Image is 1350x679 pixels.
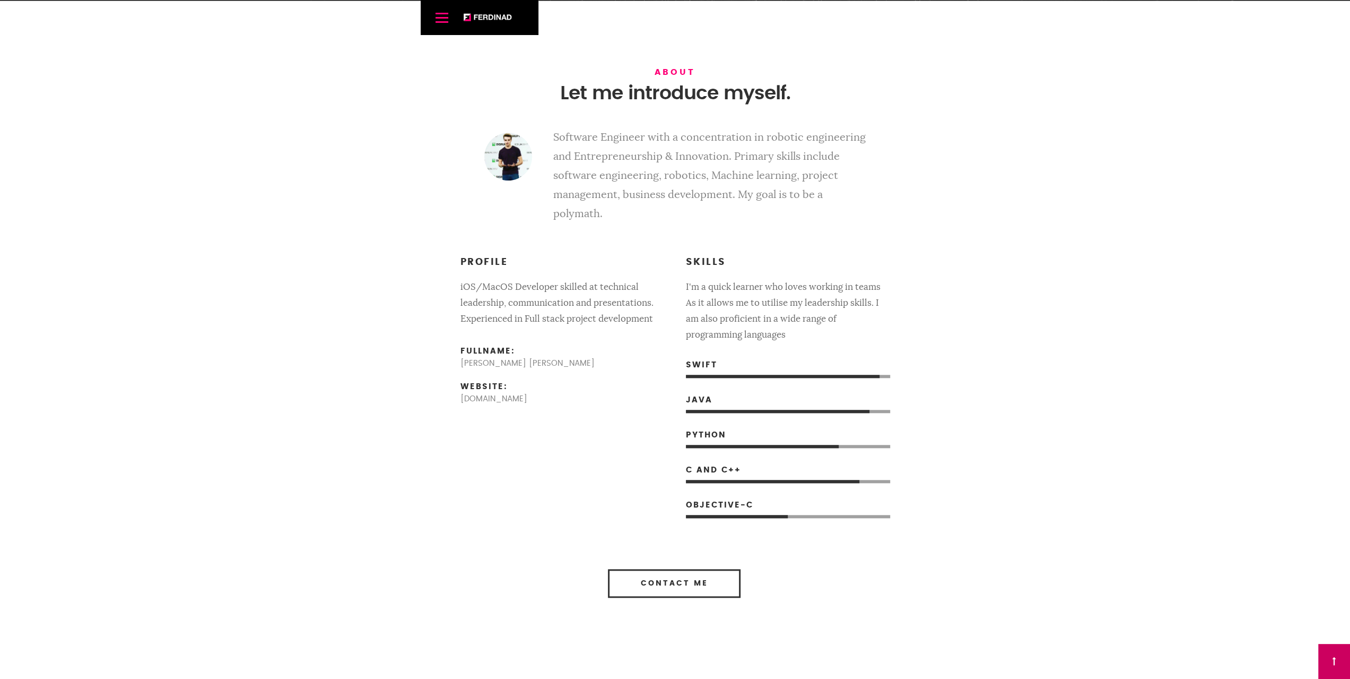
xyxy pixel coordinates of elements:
[436,17,448,19] span: Menu
[460,395,665,403] span: [DOMAIN_NAME]
[686,394,712,407] strong: Java
[460,383,508,391] strong: Website:
[460,347,515,355] strong: Fullname:
[431,7,452,28] a: Menu
[463,13,512,21] a: [PERSON_NAME]
[484,128,866,224] p: Software Engineer with a concentration in robotic engineering and Entrepreneurship & Innovation. ...
[1318,644,1350,679] a: Back to Top
[686,279,890,343] p: I'm a quick learner who loves working in teams As it allows me to utilise my leadership skills. I...
[460,255,665,270] h3: Profile
[608,569,741,598] a: Contact Me
[500,82,850,106] h1: Let me introduce myself.
[686,255,890,270] h3: Skills
[686,429,726,442] strong: Python
[484,133,532,181] img: Profile Picture
[500,64,850,80] h5: About
[460,359,665,367] span: [PERSON_NAME] [PERSON_NAME]
[460,279,665,327] p: iOS/MacOS Developer skilled at technical leadership, communication and presentations. Experienced...
[686,499,753,512] strong: Objective-C
[686,359,717,372] strong: Swift
[686,464,741,477] strong: C and C++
